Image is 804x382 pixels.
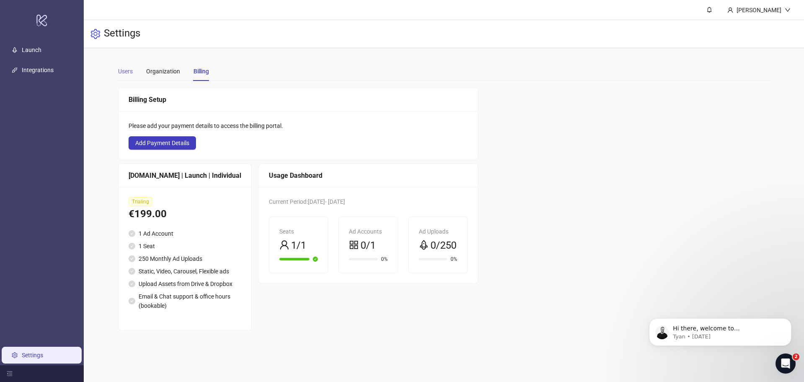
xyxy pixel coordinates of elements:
[129,230,135,237] span: check-circle
[361,238,376,254] span: 0/1
[36,32,144,40] p: Message from Tyan, sent 3d ago
[776,353,796,374] iframe: Intercom live chat
[129,94,468,105] div: Billing Setup
[129,170,241,181] div: [DOMAIN_NAME] | Launch | Individual
[129,242,241,251] li: 1 Seat
[146,67,180,76] div: Organization
[349,240,359,250] span: appstore
[129,268,135,275] span: check-circle
[104,27,140,41] h3: Settings
[129,229,241,238] li: 1 Ad Account
[129,254,241,263] li: 250 Monthly Ad Uploads
[313,257,318,262] span: check-circle
[36,24,144,81] span: Hi there, welcome to [DOMAIN_NAME]. I'll reach out via e-mail separately, but just wanted you to ...
[793,353,799,360] span: 2
[785,7,791,13] span: down
[129,136,196,150] button: Add Payment Details
[706,7,712,13] span: bell
[129,292,241,310] li: Email & Chat support & office hours (bookable)
[129,281,135,287] span: check-circle
[451,257,457,262] span: 0%
[636,301,804,359] iframe: Intercom notifications message
[279,227,318,236] div: Seats
[7,371,13,377] span: menu-fold
[269,198,345,205] span: Current Period: [DATE] - [DATE]
[22,47,41,53] a: Launch
[291,238,306,254] span: 1/1
[279,240,289,250] span: user
[129,206,241,222] div: €199.00
[129,121,468,130] div: Please add your payment details to access the billing portal.
[129,279,241,288] li: Upload Assets from Drive & Dropbox
[22,67,54,73] a: Integrations
[727,7,733,13] span: user
[419,240,429,250] span: rocket
[733,5,785,15] div: [PERSON_NAME]
[22,352,43,359] a: Settings
[129,298,135,304] span: check-circle
[269,170,468,181] div: Usage Dashboard
[129,267,241,276] li: Static, Video, Carousel, Flexible ads
[430,238,456,254] span: 0/250
[129,197,152,206] span: Trialing
[129,243,135,249] span: check-circle
[381,257,388,262] span: 0%
[135,140,189,146] span: Add Payment Details
[90,29,100,39] span: setting
[193,67,209,76] div: Billing
[129,255,135,262] span: check-circle
[118,67,133,76] div: Users
[349,227,387,236] div: Ad Accounts
[419,227,457,236] div: Ad Uploads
